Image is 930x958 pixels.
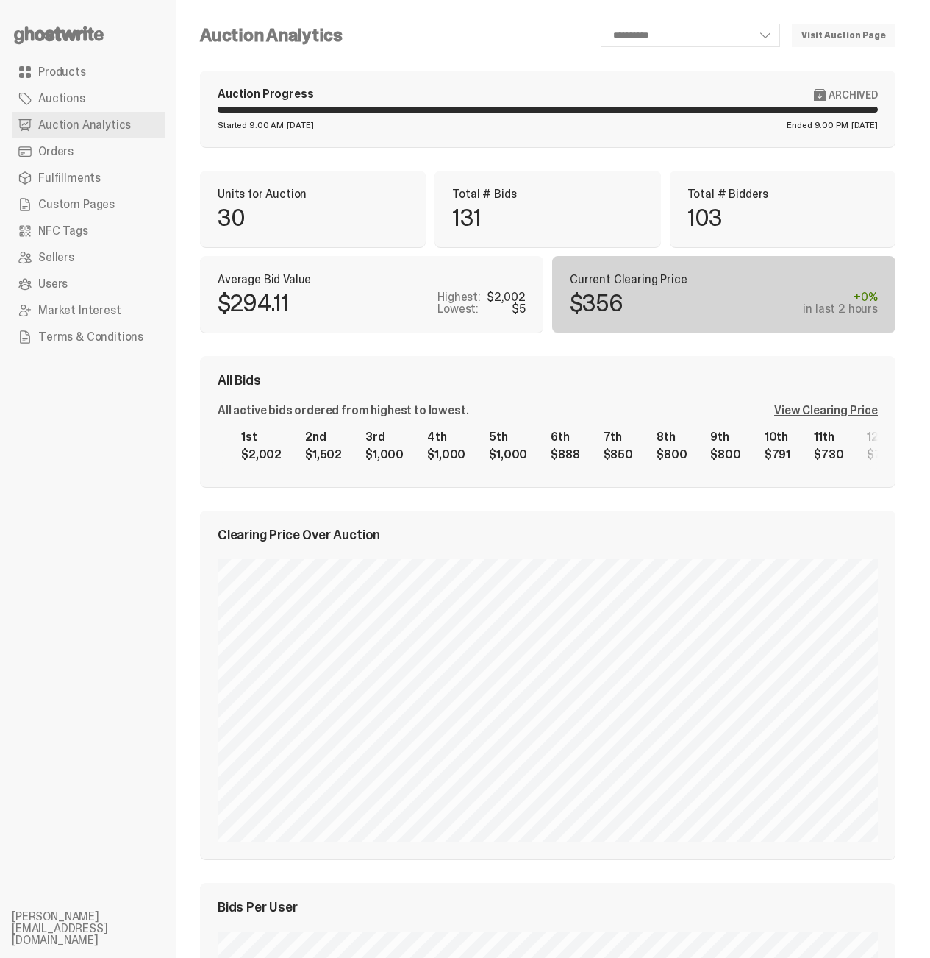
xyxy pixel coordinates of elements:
p: 131 [452,206,481,230]
p: Units for Auction [218,188,408,200]
div: 1st [241,431,282,443]
a: Users [12,271,165,297]
a: Custom Pages [12,191,165,218]
a: Fulfillments [12,165,165,191]
a: Auction Analytics [12,112,165,138]
p: $294.11 [218,291,288,315]
span: Archived [829,89,878,101]
a: Terms & Conditions [12,324,165,350]
a: Orders [12,138,165,165]
div: All active bids ordered from highest to lowest. [218,405,468,416]
span: Fulfillments [38,172,101,184]
span: [DATE] [851,121,878,129]
p: Total # Bidders [687,188,878,200]
p: $356 [570,291,623,315]
div: Bids Per User [218,901,878,914]
div: $1,000 [427,449,465,461]
div: in last 2 hours [803,303,878,315]
div: $2,002 [241,449,282,461]
p: Current Clearing Price [570,274,878,285]
div: +0% [803,291,878,303]
div: 6th [551,431,579,443]
div: 3rd [365,431,404,443]
p: Highest: [437,291,481,303]
div: $800 [710,449,740,461]
div: 4th [427,431,465,443]
div: $5 [512,303,526,315]
div: $1,000 [489,449,527,461]
span: Terms & Conditions [38,331,143,343]
div: $2,002 [487,291,526,303]
span: Sellers [38,252,74,263]
div: $888 [551,449,579,461]
p: Lowest: [437,303,479,315]
div: 8th [657,431,687,443]
span: [DATE] [287,121,313,129]
div: 2nd [305,431,342,443]
a: Sellers [12,244,165,271]
p: 103 [687,206,723,230]
span: Market Interest [38,305,121,316]
div: $850 [604,449,633,461]
a: Products [12,59,165,85]
a: Market Interest [12,297,165,324]
span: Started 9:00 AM [218,121,284,129]
div: 5th [489,431,527,443]
div: $800 [657,449,687,461]
span: Auctions [38,93,85,104]
div: $1,502 [305,449,342,461]
div: $700 [867,449,897,461]
div: $730 [814,449,843,461]
div: 11th [814,431,843,443]
div: All Bids [218,374,878,387]
div: 7th [604,431,633,443]
div: $1,000 [365,449,404,461]
a: Visit Auction Page [792,24,895,47]
p: Total # Bids [452,188,643,200]
div: $791 [765,449,790,461]
span: NFC Tags [38,225,88,237]
span: Ended 9:00 PM [787,121,848,129]
span: Auction Analytics [38,119,131,131]
a: NFC Tags [12,218,165,244]
span: Custom Pages [38,199,115,210]
div: Auction Progress [218,88,313,101]
div: 10th [765,431,790,443]
span: Orders [38,146,74,157]
p: Average Bid Value [218,274,526,285]
a: Auctions [12,85,165,112]
div: Clearing Price Over Auction [218,528,878,542]
div: 12th [867,431,897,443]
div: View Clearing Price [774,405,878,416]
h4: Auction Analytics [200,26,343,44]
p: 30 [218,206,245,230]
span: Products [38,66,86,78]
li: [PERSON_NAME][EMAIL_ADDRESS][DOMAIN_NAME] [12,911,188,946]
span: Users [38,278,68,290]
div: 9th [710,431,740,443]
